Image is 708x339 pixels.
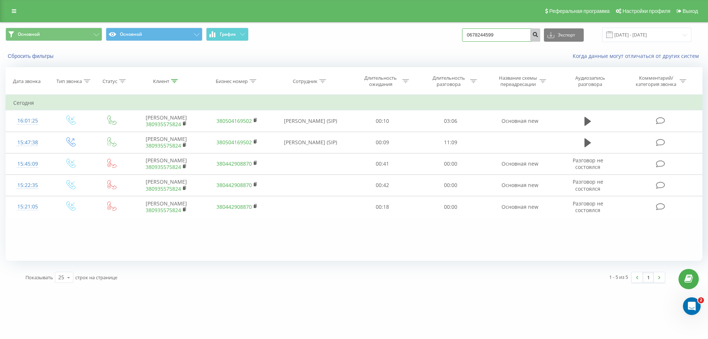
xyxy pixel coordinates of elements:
a: Когда данные могут отличаться от других систем [573,52,702,59]
td: 00:41 [348,153,416,174]
div: 15:21:05 [13,200,42,214]
td: [PERSON_NAME] [131,174,202,196]
span: Выход [683,8,698,14]
td: 00:00 [416,196,484,218]
span: Разговор не состоялся [573,178,603,192]
div: Длительность разговора [429,75,468,87]
a: 1 [643,272,654,283]
button: Основной [6,28,102,41]
a: 380935575824 [146,207,181,214]
td: Основная new [485,174,555,196]
iframe: Intercom live chat [683,297,701,315]
a: 380504169502 [216,139,252,146]
input: Поиск по номеру [462,28,540,42]
button: График [206,28,249,41]
div: Аудиозапись разговора [566,75,614,87]
span: 2 [698,297,704,303]
td: Основная new [485,196,555,218]
span: Разговор не состоялся [573,200,603,214]
td: [PERSON_NAME] [131,132,202,153]
a: 380935575824 [146,185,181,192]
div: Тип звонка [56,78,82,84]
td: 03:06 [416,110,484,132]
td: 00:10 [348,110,416,132]
span: Показывать [25,274,53,281]
a: 380935575824 [146,121,181,128]
a: 380442908870 [216,160,252,167]
td: Сегодня [6,96,702,110]
a: 380935575824 [146,163,181,170]
span: График [220,32,236,37]
td: [PERSON_NAME] (SIP) [272,110,348,132]
div: Длительность ожидания [361,75,400,87]
div: Статус [103,78,117,84]
span: Настройки профиля [622,8,670,14]
button: Сбросить фильтры [6,53,57,59]
td: 00:42 [348,174,416,196]
a: 380504169502 [216,117,252,124]
div: 16:01:25 [13,114,42,128]
span: Разговор не состоялся [573,157,603,170]
div: 25 [58,274,64,281]
div: 15:45:09 [13,157,42,171]
td: [PERSON_NAME] [131,153,202,174]
td: [PERSON_NAME] (SIP) [272,132,348,153]
span: Реферальная программа [549,8,610,14]
div: 1 - 5 из 5 [609,273,628,281]
span: строк на странице [75,274,117,281]
div: Комментарий/категория звонка [635,75,678,87]
td: 00:09 [348,132,416,153]
div: Клиент [153,78,169,84]
td: Основная new [485,153,555,174]
div: Дата звонка [13,78,41,84]
td: [PERSON_NAME] [131,196,202,218]
td: 00:00 [416,153,484,174]
a: 380935575824 [146,142,181,149]
td: 11:09 [416,132,484,153]
a: 380442908870 [216,181,252,188]
td: Основная new [485,110,555,132]
a: 380442908870 [216,203,252,210]
div: Бизнес номер [216,78,248,84]
button: Экспорт [544,28,584,42]
button: Основной [106,28,202,41]
td: [PERSON_NAME] [131,110,202,132]
td: 00:18 [348,196,416,218]
span: Основной [18,31,40,37]
div: 15:47:38 [13,135,42,150]
div: Название схемы переадресации [498,75,538,87]
td: 00:00 [416,174,484,196]
div: 15:22:35 [13,178,42,193]
div: Сотрудник [293,78,317,84]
